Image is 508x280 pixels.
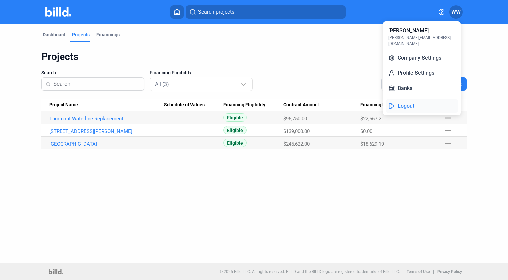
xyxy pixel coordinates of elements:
button: Company Settings [386,51,458,65]
div: [PERSON_NAME][EMAIL_ADDRESS][DOMAIN_NAME] [388,35,455,47]
button: Profile Settings [386,67,458,80]
button: Banks [386,82,458,95]
button: Logout [386,99,458,113]
div: [PERSON_NAME] [388,27,429,35]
